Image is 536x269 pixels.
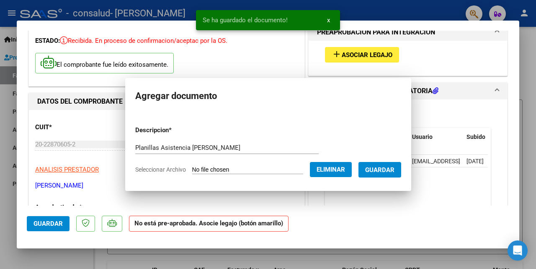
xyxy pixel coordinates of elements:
p: [PERSON_NAME] [35,181,298,191]
span: [DATE] [466,158,484,165]
button: Guardar [27,216,70,231]
span: ANALISIS PRESTADOR [35,166,99,173]
datatable-header-cell: Usuario [409,128,463,146]
span: Se ha guardado el documento! [203,16,288,24]
span: Guardar [365,166,394,174]
datatable-header-cell: Subido [463,128,505,146]
strong: No está pre-aprobada. Asocie legajo (botón amarillo) [129,216,289,232]
button: Asociar Legajo [325,47,399,63]
h1: PREAPROBACIÓN PARA INTEGRACION [317,27,435,37]
span: x [327,16,330,24]
mat-expansion-panel-header: PREAPROBACIÓN PARA INTEGRACION [309,24,507,41]
mat-icon: add [332,49,342,59]
p: Descripcion [135,125,215,135]
p: CUIT [35,123,114,132]
h2: Agregar documento [135,88,401,104]
span: Subido [466,133,485,140]
strong: DATOS DEL COMPROBANTE [37,97,123,105]
span: Recibida. En proceso de confirmacion/aceptac por la OS. [60,37,227,44]
span: Eliminar [317,166,345,173]
button: Guardar [358,162,401,178]
div: Open Intercom Messenger [508,240,528,261]
span: Asociar Legajo [342,51,392,59]
span: Seleccionar Archivo [135,166,186,173]
span: ESTADO: [35,37,60,44]
span: Usuario [412,133,433,140]
p: Area destinado * [35,203,114,212]
div: PREAPROBACIÓN PARA INTEGRACION [309,41,507,76]
span: Guardar [33,220,63,227]
p: El comprobante fue leído exitosamente. [35,53,174,73]
button: Eliminar [310,162,352,177]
